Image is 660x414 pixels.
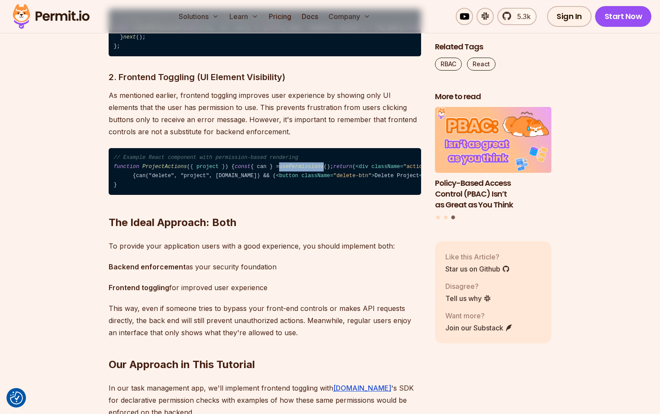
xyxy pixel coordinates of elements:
p: To provide your application users with a good experience, you should implement both: [109,240,421,252]
img: Policy-Based Access Control (PBAC) Isn’t as Great as You Think [435,107,552,173]
span: ProjectActions [142,164,187,170]
img: Permit logo [9,2,93,31]
strong: Frontend toggling [109,283,169,292]
span: className [371,164,400,170]
span: 5.3k [512,11,531,22]
a: Docs [298,8,322,25]
span: < = > [276,173,375,179]
h2: Our Approach in This Tutorial [109,323,421,372]
p: This way, even if someone tries to bypass your front-end controls or makes API requests directly,... [109,302,421,339]
a: React [467,58,496,71]
a: Star us on Github [445,264,510,274]
span: return [333,164,352,170]
h3: 2. Frontend Toggling (UI Element Visibility) [109,70,421,84]
h3: Policy-Based Access Control (PBAC) Isn’t as Great as You Think [435,178,552,210]
li: 3 of 3 [435,107,552,210]
h2: The Ideal Approach: Both [109,181,421,230]
button: Learn [226,8,262,25]
strong: Backend enforcement [109,262,186,271]
div: Posts [435,107,552,221]
code: ( ) { { can } = (); ( ); } [109,148,421,195]
a: Start Now [595,6,652,27]
p: Like this Article? [445,252,510,262]
button: Go to slide 1 [436,216,440,219]
p: for improved user experience [109,281,421,294]
a: Sign In [547,6,592,27]
span: usePermissions [279,164,324,170]
h2: Related Tags [435,42,552,52]
img: Revisit consent button [10,391,23,404]
p: As mentioned earlier, frontend toggling improves user experience by showing only UI elements that... [109,89,421,138]
button: Go to slide 3 [451,216,455,220]
span: next [123,34,136,40]
span: </ > [419,173,448,179]
span: "delete-btn" [333,173,371,179]
span: div [359,164,368,170]
a: 5.3k [497,8,537,25]
a: Join our Substack [445,323,513,333]
button: Company [325,8,374,25]
p: Disagree? [445,281,491,291]
a: Tell us why [445,293,491,304]
a: Pricing [265,8,295,25]
span: className [302,173,330,179]
h2: More to read [435,91,552,102]
span: const [235,164,251,170]
button: Consent Preferences [10,391,23,404]
span: { project } [190,164,225,170]
span: button [279,173,298,179]
span: "actions" [403,164,432,170]
a: [DOMAIN_NAME] [333,384,391,392]
span: // Example React component with permission-based rendering [114,155,298,161]
p: Want more? [445,310,513,321]
span: function [114,164,139,170]
a: Policy-Based Access Control (PBAC) Isn’t as Great as You ThinkPolicy-Based Access Control (PBAC) ... [435,107,552,210]
button: Go to slide 2 [444,216,448,219]
span: < = > [356,164,435,170]
a: RBAC [435,58,462,71]
p: as your security foundation [109,261,421,273]
button: Solutions [175,8,222,25]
